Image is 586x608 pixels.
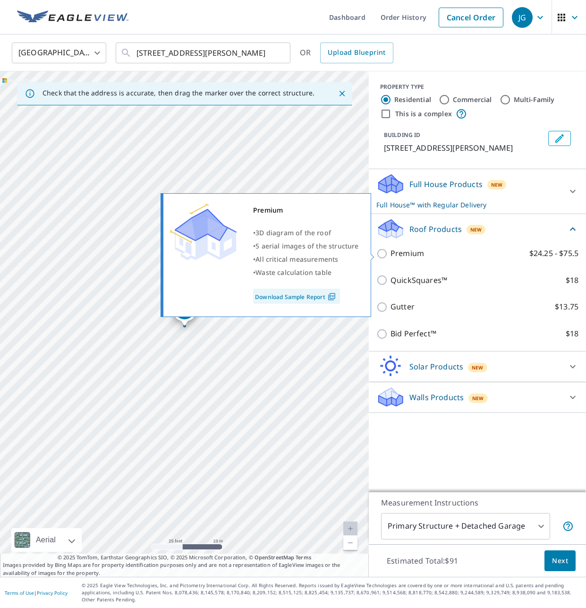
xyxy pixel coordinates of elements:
[253,204,359,217] div: Premium
[512,7,533,28] div: JG
[409,179,483,190] p: Full House Products
[37,590,68,596] a: Privacy Policy
[33,528,59,552] div: Aerial
[409,223,462,235] p: Roof Products
[381,497,574,508] p: Measurement Instructions
[376,386,578,409] div: Walls ProductsNew
[376,355,578,378] div: Solar ProductsNew
[544,550,576,572] button: Next
[170,204,237,260] img: Premium
[320,43,393,63] a: Upload Blueprint
[491,181,503,188] span: New
[253,226,359,240] div: •
[376,218,578,240] div: Roof ProductsNew
[5,590,34,596] a: Terms of Use
[376,173,578,210] div: Full House ProductsNewFull House™ with Regular Delivery
[470,226,482,233] span: New
[409,392,464,403] p: Walls Products
[439,8,503,27] a: Cancel Order
[380,83,575,91] div: PROPERTY TYPE
[529,248,578,259] p: $24.25 - $75.5
[328,47,385,59] span: Upload Blueprint
[472,364,484,371] span: New
[253,253,359,266] div: •
[343,522,357,536] a: Current Level 20, Zoom In Disabled
[384,131,420,139] p: BUILDING ID
[255,255,338,264] span: All critical measurements
[255,228,331,237] span: 3D diagram of the roof
[548,131,571,146] button: Edit building 1
[409,361,463,372] p: Solar Products
[472,394,484,402] span: New
[42,89,314,97] p: Check that the address is accurate, then drag the marker over the correct structure.
[514,95,555,104] label: Multi-Family
[12,40,106,66] div: [GEOGRAPHIC_DATA]
[391,301,415,313] p: Gutter
[255,241,358,250] span: 5 aerial images of the structure
[381,513,550,539] div: Primary Structure + Detached Garage
[379,550,466,571] p: Estimated Total: $91
[566,274,578,286] p: $18
[552,555,568,567] span: Next
[253,266,359,279] div: •
[343,536,357,550] a: Current Level 20, Zoom Out
[391,248,424,259] p: Premium
[384,142,544,154] p: [STREET_ADDRESS][PERSON_NAME]
[555,301,578,313] p: $13.75
[391,328,436,340] p: Bid Perfect™
[253,240,359,253] div: •
[453,95,492,104] label: Commercial
[562,521,574,532] span: Your report will include the primary structure and a detached garage if one exists.
[336,87,348,100] button: Close
[17,10,128,25] img: EV Logo
[136,40,271,66] input: Search by address or latitude-longitude
[5,590,68,596] p: |
[566,328,578,340] p: $18
[296,554,311,561] a: Terms
[253,289,340,304] a: Download Sample Report
[58,554,311,562] span: © 2025 TomTom, Earthstar Geographics SIO, © 2025 Microsoft Corporation, ©
[376,200,561,210] p: Full House™ with Regular Delivery
[391,274,447,286] p: QuickSquares™
[255,268,331,277] span: Waste calculation table
[300,43,393,63] div: OR
[394,95,431,104] label: Residential
[325,292,338,301] img: Pdf Icon
[255,554,294,561] a: OpenStreetMap
[11,528,82,552] div: Aerial
[395,109,452,119] label: This is a complex
[82,582,581,603] p: © 2025 Eagle View Technologies, Inc. and Pictometry International Corp. All Rights Reserved. Repo...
